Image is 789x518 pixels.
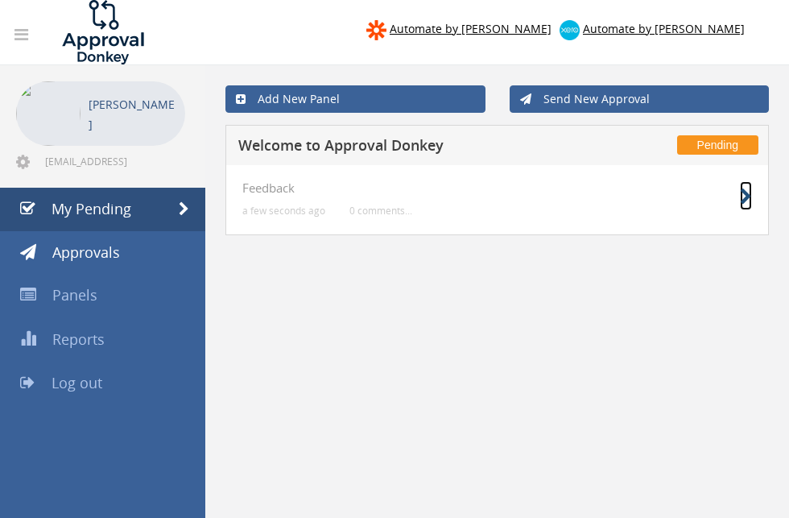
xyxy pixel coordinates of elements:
[510,85,770,113] a: Send New Approval
[225,85,485,113] a: Add New Panel
[349,205,412,217] small: 0 comments...
[560,20,580,40] img: xero-logo.png
[242,181,752,195] h4: Feedback
[89,94,177,135] p: [PERSON_NAME]
[366,20,386,40] img: zapier-logomark.png
[238,138,444,154] h5: Welcome to Approval Donkey
[52,242,120,262] span: Approvals
[52,373,102,392] span: Log out
[390,21,551,36] span: Automate by [PERSON_NAME]
[242,205,325,217] small: a few seconds ago
[583,21,745,36] span: Automate by [PERSON_NAME]
[52,199,131,218] span: My Pending
[52,285,97,305] span: Panels
[52,329,105,349] span: Reports
[677,135,758,155] span: Pending
[45,155,182,168] span: [EMAIL_ADDRESS][DOMAIN_NAME]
